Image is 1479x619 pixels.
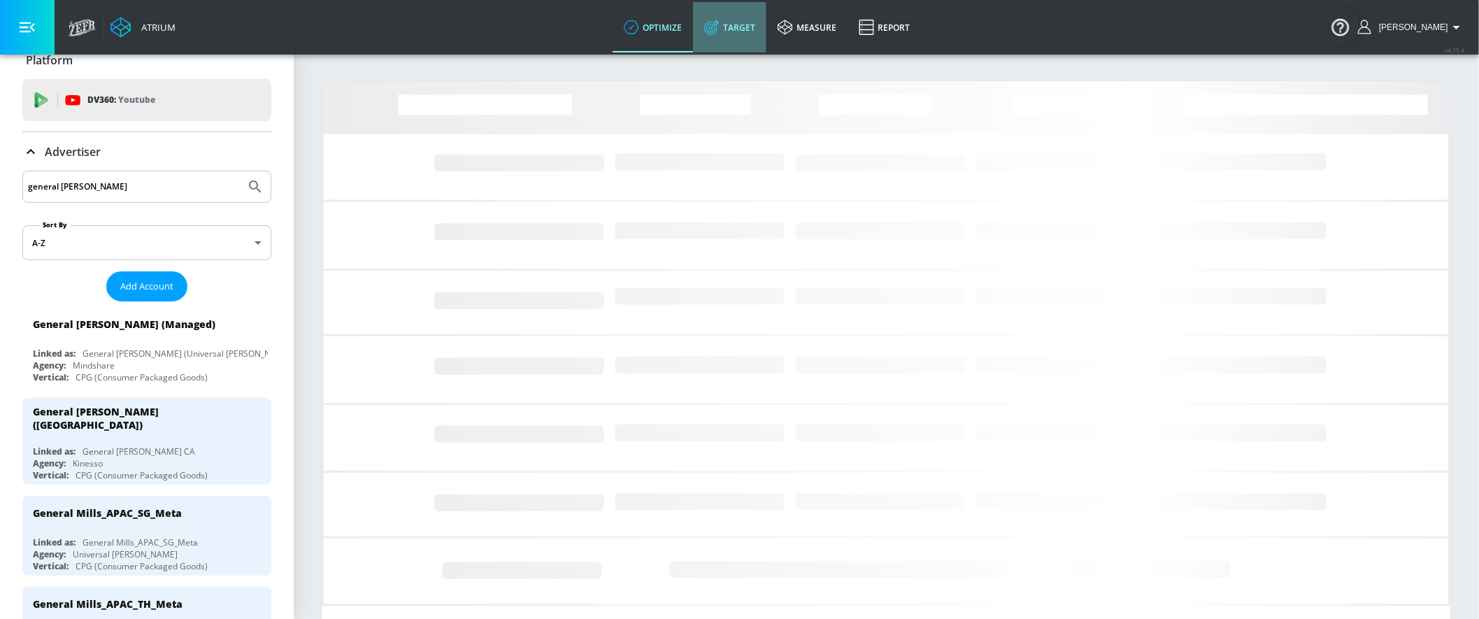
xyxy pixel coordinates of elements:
[1358,19,1465,36] button: [PERSON_NAME]
[1321,7,1360,46] button: Open Resource Center
[73,457,103,469] div: Kinesso
[22,225,271,260] div: A-Z
[1445,46,1465,54] span: v 4.25.4
[33,560,69,572] div: Vertical:
[73,548,178,560] div: Universal [PERSON_NAME]
[22,496,271,576] div: General Mills_APAC_SG_MetaLinked as:General Mills_APAC_SG_MetaAgency:Universal [PERSON_NAME]Verti...
[33,446,76,457] div: Linked as:
[33,457,66,469] div: Agency:
[22,307,271,387] div: General [PERSON_NAME] (Managed)Linked as:General [PERSON_NAME] (Universal [PERSON_NAME])Agency:Mi...
[73,360,115,371] div: Mindshare
[33,597,183,611] div: General Mills_APAC_TH_Meta
[83,446,195,457] div: General [PERSON_NAME] CA
[33,405,248,432] div: General [PERSON_NAME] ([GEOGRAPHIC_DATA])
[613,2,693,52] a: optimize
[33,371,69,383] div: Vertical:
[83,536,198,548] div: General Mills_APAC_SG_Meta
[766,2,848,52] a: measure
[106,271,187,301] button: Add Account
[76,469,208,481] div: CPG (Consumer Packaged Goods)
[33,536,76,548] div: Linked as:
[45,144,101,159] p: Advertiser
[120,278,173,294] span: Add Account
[33,548,66,560] div: Agency:
[76,560,208,572] div: CPG (Consumer Packaged Goods)
[83,348,294,360] div: General [PERSON_NAME] (Universal [PERSON_NAME])
[33,469,69,481] div: Vertical:
[87,92,155,108] p: DV360:
[136,21,176,34] div: Atrium
[110,17,176,38] a: Atrium
[848,2,921,52] a: Report
[76,371,208,383] div: CPG (Consumer Packaged Goods)
[22,398,271,485] div: General [PERSON_NAME] ([GEOGRAPHIC_DATA])Linked as:General [PERSON_NAME] CAAgency:KinessoVertical...
[22,132,271,171] div: Advertiser
[33,360,66,371] div: Agency:
[40,220,70,229] label: Sort By
[28,178,240,196] input: Search by name
[33,348,76,360] div: Linked as:
[33,506,182,520] div: General Mills_APAC_SG_Meta
[22,41,271,80] div: Platform
[240,171,271,202] button: Submit Search
[26,52,73,68] p: Platform
[22,79,271,121] div: DV360: Youtube
[118,92,155,107] p: Youtube
[33,318,215,331] div: General [PERSON_NAME] (Managed)
[1373,22,1448,32] span: login as: yen.lopezgallardo@zefr.com
[693,2,766,52] a: Target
